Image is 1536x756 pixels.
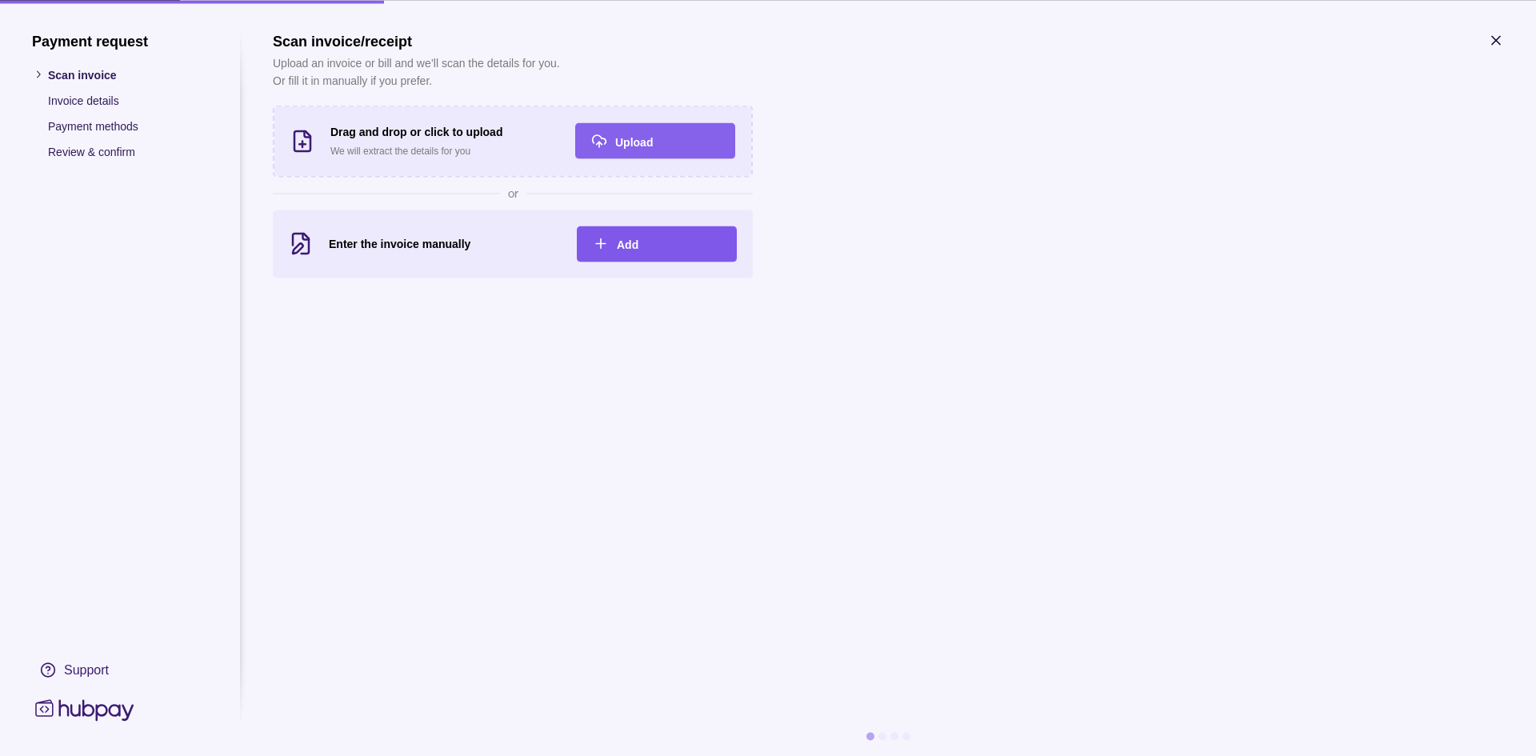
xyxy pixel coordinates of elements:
[64,661,109,678] div: Support
[48,142,208,160] p: Review & confirm
[329,235,561,253] h3: Enter the invoice manually
[577,226,737,262] button: Add
[508,185,518,202] span: or
[575,123,735,159] button: Upload
[48,66,208,83] p: Scan invoice
[330,142,559,159] p: We will extract the details for you
[615,135,653,148] span: Upload
[32,32,208,50] h1: Payment request
[330,122,559,140] h3: Drag and drop or click to upload
[48,91,208,109] p: Invoice details
[48,117,208,134] p: Payment methods
[617,238,638,251] span: Add
[273,32,560,50] h1: Scan invoice/receipt
[32,653,208,686] a: Support
[273,54,560,89] p: Upload an invoice or bill and we’ll scan the details for you. Or fill it in manually if you prefer.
